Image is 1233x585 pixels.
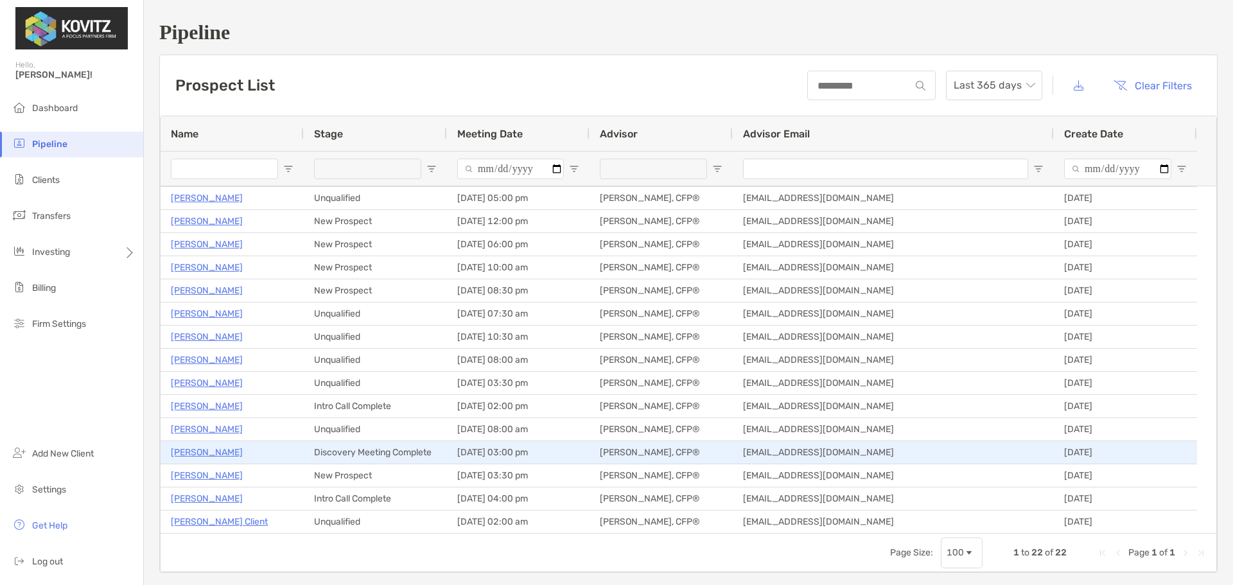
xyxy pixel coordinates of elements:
a: [PERSON_NAME] [171,329,243,345]
span: Add New Client [32,448,94,459]
div: Page Size: [890,547,933,558]
div: [EMAIL_ADDRESS][DOMAIN_NAME] [733,302,1054,325]
img: firm-settings icon [12,315,27,331]
div: First Page [1097,548,1108,558]
div: [EMAIL_ADDRESS][DOMAIN_NAME] [733,256,1054,279]
div: New Prospect [304,210,447,232]
div: [EMAIL_ADDRESS][DOMAIN_NAME] [733,418,1054,441]
span: Advisor [600,128,638,140]
h3: Prospect List [175,76,275,94]
button: Open Filter Menu [712,164,722,174]
div: [DATE] [1054,418,1197,441]
div: New Prospect [304,256,447,279]
p: [PERSON_NAME] [171,306,243,322]
span: to [1021,547,1029,558]
div: [PERSON_NAME], CFP® [590,395,733,417]
div: Intro Call Complete [304,487,447,510]
div: 100 [947,547,964,558]
div: Intro Call Complete [304,395,447,417]
div: [EMAIL_ADDRESS][DOMAIN_NAME] [733,511,1054,533]
div: [DATE] [1054,372,1197,394]
div: [DATE] 05:00 pm [447,187,590,209]
div: [DATE] [1054,210,1197,232]
img: clients icon [12,171,27,187]
a: [PERSON_NAME] [171,375,243,391]
span: Investing [32,247,70,258]
div: [DATE] [1054,487,1197,510]
span: Last 365 days [954,71,1035,100]
a: [PERSON_NAME] [171,444,243,460]
p: [PERSON_NAME] [171,213,243,229]
a: [PERSON_NAME] [171,352,243,368]
div: [DATE] 03:00 pm [447,441,590,464]
a: [PERSON_NAME] [171,467,243,484]
img: billing icon [12,279,27,295]
div: [PERSON_NAME], CFP® [590,487,733,510]
div: [PERSON_NAME], CFP® [590,256,733,279]
div: [DATE] [1054,279,1197,302]
p: [PERSON_NAME] [171,398,243,414]
a: [PERSON_NAME] Client [171,514,268,530]
a: [PERSON_NAME] [171,491,243,507]
div: [DATE] 02:00 pm [447,395,590,417]
div: Previous Page [1113,548,1123,558]
div: [PERSON_NAME], CFP® [590,349,733,371]
img: pipeline icon [12,135,27,151]
img: add_new_client icon [12,445,27,460]
span: Get Help [32,520,67,531]
div: [PERSON_NAME], CFP® [590,279,733,302]
span: Name [171,128,198,140]
span: Log out [32,556,63,567]
span: Clients [32,175,60,186]
div: [EMAIL_ADDRESS][DOMAIN_NAME] [733,487,1054,510]
div: [DATE] [1054,187,1197,209]
span: 1 [1169,547,1175,558]
img: transfers icon [12,207,27,223]
div: [EMAIL_ADDRESS][DOMAIN_NAME] [733,372,1054,394]
span: 1 [1013,547,1019,558]
div: [DATE] [1054,256,1197,279]
input: Advisor Email Filter Input [743,159,1028,179]
div: Unqualified [304,326,447,348]
span: 22 [1055,547,1067,558]
img: Zoe Logo [15,5,128,51]
button: Open Filter Menu [569,164,579,174]
input: Meeting Date Filter Input [457,159,564,179]
div: Unqualified [304,418,447,441]
p: [PERSON_NAME] [171,190,243,206]
div: [PERSON_NAME], CFP® [590,326,733,348]
img: input icon [916,81,925,91]
span: 1 [1151,547,1157,558]
div: [DATE] 08:00 am [447,418,590,441]
span: 22 [1031,547,1043,558]
span: Dashboard [32,103,78,114]
div: [PERSON_NAME], CFP® [590,511,733,533]
button: Open Filter Menu [283,164,293,174]
img: dashboard icon [12,100,27,115]
span: Firm Settings [32,319,86,329]
div: Unqualified [304,187,447,209]
span: [PERSON_NAME]! [15,69,136,80]
div: [DATE] 02:00 am [447,511,590,533]
a: [PERSON_NAME] [171,259,243,275]
span: Transfers [32,211,71,222]
span: Create Date [1064,128,1123,140]
div: [EMAIL_ADDRESS][DOMAIN_NAME] [733,210,1054,232]
div: [PERSON_NAME], CFP® [590,233,733,256]
img: investing icon [12,243,27,259]
a: [PERSON_NAME] [171,283,243,299]
div: [DATE] 12:00 pm [447,210,590,232]
div: Unqualified [304,372,447,394]
a: [PERSON_NAME] [171,421,243,437]
span: of [1045,547,1053,558]
div: New Prospect [304,233,447,256]
div: [DATE] [1054,441,1197,464]
div: [EMAIL_ADDRESS][DOMAIN_NAME] [733,187,1054,209]
a: [PERSON_NAME] [171,236,243,252]
h1: Pipeline [159,21,1218,44]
